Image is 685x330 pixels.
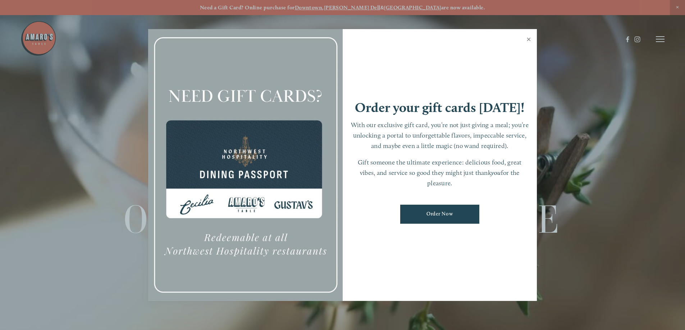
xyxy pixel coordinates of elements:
p: Gift someone the ultimate experience: delicious food, great vibes, and service so good they might... [350,157,530,188]
a: Close [522,30,536,50]
p: With our exclusive gift card, you’re not just giving a meal; you’re unlocking a portal to unforge... [350,120,530,151]
a: Order Now [400,205,479,224]
h1: Order your gift cards [DATE]! [355,101,525,114]
em: you [491,169,501,176]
